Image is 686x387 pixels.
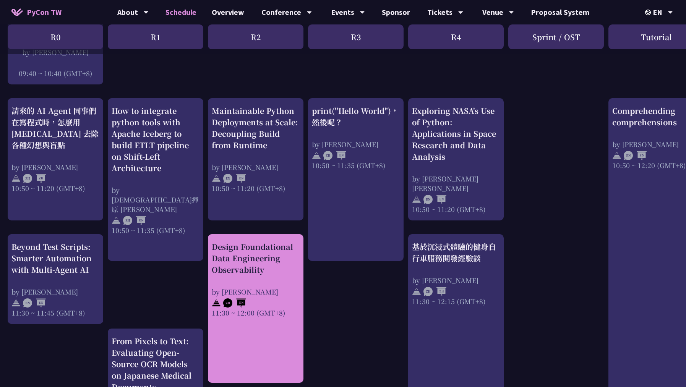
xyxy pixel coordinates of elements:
[212,287,300,296] div: by [PERSON_NAME]
[412,296,500,306] div: 11:30 ~ 12:15 (GMT+8)
[412,174,500,193] div: by [PERSON_NAME] [PERSON_NAME]
[11,68,99,78] div: 09:40 ~ 10:40 (GMT+8)
[11,174,21,183] img: svg+xml;base64,PHN2ZyB4bWxucz0iaHR0cDovL3d3dy53My5vcmcvMjAwMC9zdmciIHdpZHRoPSIyNCIgaGVpZ2h0PSIyNC...
[412,105,500,214] a: Exploring NASA's Use of Python: Applications in Space Research and Data Analysis by [PERSON_NAME]...
[508,24,604,49] div: Sprint / OST
[312,105,400,170] a: print("Hello World")，然後呢？ by [PERSON_NAME] 10:50 ~ 11:35 (GMT+8)
[312,160,400,170] div: 10:50 ~ 11:35 (GMT+8)
[11,183,99,193] div: 10:50 ~ 11:20 (GMT+8)
[412,204,500,214] div: 10:50 ~ 11:20 (GMT+8)
[112,216,121,225] img: svg+xml;base64,PHN2ZyB4bWxucz0iaHR0cDovL3d3dy53My5vcmcvMjAwMC9zdmciIHdpZHRoPSIyNCIgaGVpZ2h0PSIyNC...
[11,241,99,317] a: Beyond Test Scripts: Smarter Automation with Multi-Agent AI by [PERSON_NAME] 11:30 ~ 11:45 (GMT+8)
[408,24,504,49] div: R4
[212,308,300,317] div: 11:30 ~ 12:00 (GMT+8)
[11,8,23,16] img: Home icon of PyCon TW 2025
[11,287,99,296] div: by [PERSON_NAME]
[223,298,246,308] img: ZHEN.371966e.svg
[208,24,303,49] div: R2
[412,195,421,204] img: svg+xml;base64,PHN2ZyB4bWxucz0iaHR0cDovL3d3dy53My5vcmcvMjAwMC9zdmciIHdpZHRoPSIyNCIgaGVpZ2h0PSIyNC...
[624,151,647,160] img: ENEN.5a408d1.svg
[11,162,99,172] div: by [PERSON_NAME]
[412,241,500,264] div: 基於沉浸式體驗的健身自行車服務開發經驗談
[108,24,203,49] div: R1
[312,151,321,160] img: svg+xml;base64,PHN2ZyB4bWxucz0iaHR0cDovL3d3dy53My5vcmcvMjAwMC9zdmciIHdpZHRoPSIyNCIgaGVpZ2h0PSIyNC...
[27,6,62,18] span: PyCon TW
[4,3,69,22] a: PyCon TW
[223,174,246,183] img: ENEN.5a408d1.svg
[11,105,99,151] div: 請來的 AI Agent 同事們在寫程式時，怎麼用 [MEDICAL_DATA] 去除各種幻想與盲點
[11,241,99,275] div: Beyond Test Scripts: Smarter Automation with Multi-Agent AI
[212,241,300,317] a: Design Foundational Data Engineering Observability by [PERSON_NAME] 11:30 ~ 12:00 (GMT+8)
[23,174,46,183] img: ZHZH.38617ef.svg
[123,216,146,225] img: ZHEN.371966e.svg
[212,105,300,193] a: Maintainable Python Deployments at Scale: Decoupling Build from Runtime by [PERSON_NAME] 10:50 ~ ...
[11,105,99,193] a: 請來的 AI Agent 同事們在寫程式時，怎麼用 [MEDICAL_DATA] 去除各種幻想與盲點 by [PERSON_NAME] 10:50 ~ 11:20 (GMT+8)
[212,183,300,193] div: 10:50 ~ 11:20 (GMT+8)
[423,287,446,296] img: ZHZH.38617ef.svg
[112,105,199,174] div: How to integrate python tools with Apache Iceberg to build ETLT pipeline on Shift-Left Architecture
[8,24,103,49] div: R0
[112,225,199,235] div: 10:50 ~ 11:35 (GMT+8)
[645,10,653,15] img: Locale Icon
[412,241,500,306] a: 基於沉浸式體驗的健身自行車服務開發經驗談 by [PERSON_NAME] 11:30 ~ 12:15 (GMT+8)
[112,105,199,235] a: How to integrate python tools with Apache Iceberg to build ETLT pipeline on Shift-Left Architectu...
[212,298,221,308] img: svg+xml;base64,PHN2ZyB4bWxucz0iaHR0cDovL3d3dy53My5vcmcvMjAwMC9zdmciIHdpZHRoPSIyNCIgaGVpZ2h0PSIyNC...
[412,287,421,296] img: svg+xml;base64,PHN2ZyB4bWxucz0iaHR0cDovL3d3dy53My5vcmcvMjAwMC9zdmciIHdpZHRoPSIyNCIgaGVpZ2h0PSIyNC...
[423,195,446,204] img: ENEN.5a408d1.svg
[308,24,404,49] div: R3
[212,174,221,183] img: svg+xml;base64,PHN2ZyB4bWxucz0iaHR0cDovL3d3dy53My5vcmcvMjAwMC9zdmciIHdpZHRoPSIyNCIgaGVpZ2h0PSIyNC...
[112,185,199,214] div: by [DEMOGRAPHIC_DATA]揮原 [PERSON_NAME]
[11,308,99,317] div: 11:30 ~ 11:45 (GMT+8)
[412,105,500,162] div: Exploring NASA's Use of Python: Applications in Space Research and Data Analysis
[412,275,500,285] div: by [PERSON_NAME]
[23,298,46,308] img: ENEN.5a408d1.svg
[612,151,621,160] img: svg+xml;base64,PHN2ZyB4bWxucz0iaHR0cDovL3d3dy53My5vcmcvMjAwMC9zdmciIHdpZHRoPSIyNCIgaGVpZ2h0PSIyNC...
[323,151,346,160] img: ZHEN.371966e.svg
[312,139,400,149] div: by [PERSON_NAME]
[212,162,300,172] div: by [PERSON_NAME]
[212,241,300,275] div: Design Foundational Data Engineering Observability
[212,105,300,151] div: Maintainable Python Deployments at Scale: Decoupling Build from Runtime
[312,105,400,128] div: print("Hello World")，然後呢？
[11,298,21,308] img: svg+xml;base64,PHN2ZyB4bWxucz0iaHR0cDovL3d3dy53My5vcmcvMjAwMC9zdmciIHdpZHRoPSIyNCIgaGVpZ2h0PSIyNC...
